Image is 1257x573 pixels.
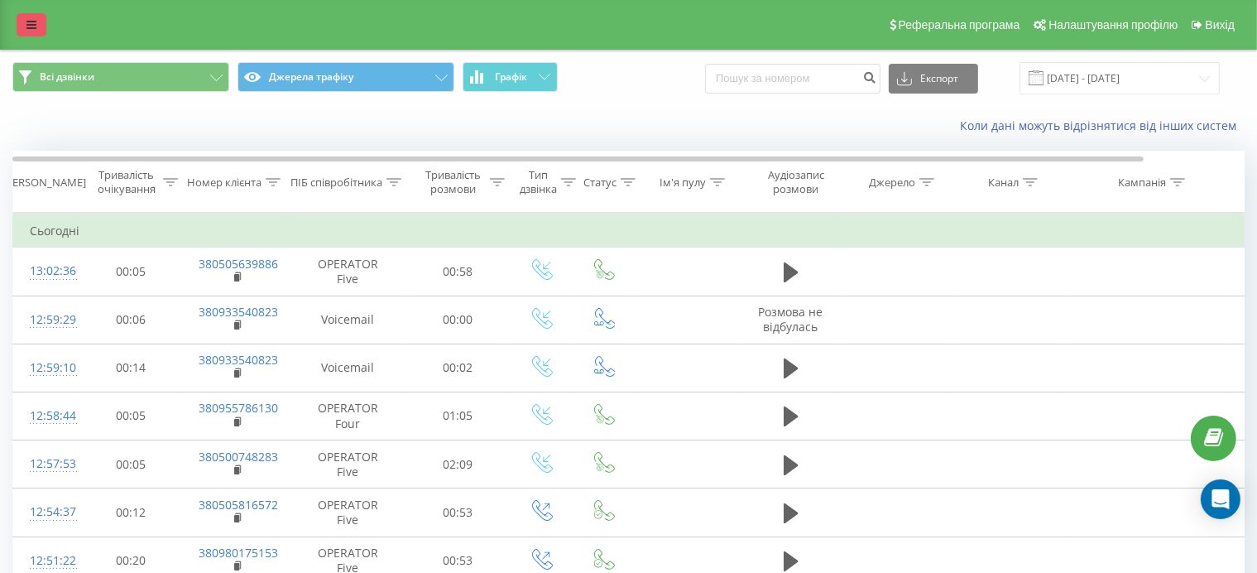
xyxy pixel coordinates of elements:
td: Voicemail [290,344,406,392]
div: Тип дзвінка [520,168,557,196]
a: 380505816572 [199,497,279,513]
div: 13:02:36 [30,255,63,287]
div: Ім'я пулу [660,176,706,190]
td: Voicemail [290,296,406,344]
div: [PERSON_NAME] [2,176,86,190]
div: Статус [583,176,617,190]
td: 02:09 [406,441,510,489]
a: Коли дані можуть відрізнятися вiд інших систем [960,118,1245,133]
div: Кампанія [1118,176,1166,190]
td: 00:00 [406,296,510,344]
td: 00:02 [406,344,510,392]
div: Open Intercom Messenger [1201,479,1240,519]
td: 00:06 [79,296,183,344]
button: Джерела трафіку [237,62,454,92]
div: 12:59:10 [30,352,63,384]
div: 12:59:29 [30,304,63,336]
div: Тривалість розмови [420,168,486,196]
span: Налаштування профілю [1048,18,1178,31]
a: 380955786130 [199,400,279,416]
span: Реферальна програма [899,18,1020,31]
td: 00:14 [79,344,183,392]
a: 380933540823 [199,304,279,320]
span: Всі дзвінки [40,70,94,84]
td: OPERATOR Four [290,392,406,440]
td: OPERATOR Five [290,248,406,296]
td: 00:05 [79,441,183,489]
button: Всі дзвінки [12,62,229,92]
div: 12:57:53 [30,448,63,480]
span: Вихід [1206,18,1235,31]
a: 380980175153 [199,545,279,561]
div: ПІБ співробітника [290,176,382,190]
td: 01:05 [406,392,510,440]
td: 00:05 [79,248,183,296]
td: 00:53 [406,489,510,537]
a: 380505639886 [199,256,279,272]
span: Графік [495,71,527,83]
td: 00:58 [406,248,510,296]
input: Пошук за номером [705,64,880,94]
div: Канал [988,176,1019,190]
div: Аудіозапис розмови [756,168,836,196]
div: Джерело [869,176,915,190]
div: Тривалість очікування [94,168,159,196]
span: Розмова не відбулась [759,304,823,335]
div: Номер клієнта [187,176,261,190]
td: 00:05 [79,392,183,440]
a: 380933540823 [199,352,279,368]
td: OPERATOR Five [290,441,406,489]
button: Графік [463,62,558,92]
div: 12:58:44 [30,400,63,432]
div: 12:54:37 [30,496,63,528]
td: 00:12 [79,489,183,537]
button: Експорт [889,64,978,94]
td: OPERATOR Five [290,489,406,537]
a: 380500748283 [199,449,279,465]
